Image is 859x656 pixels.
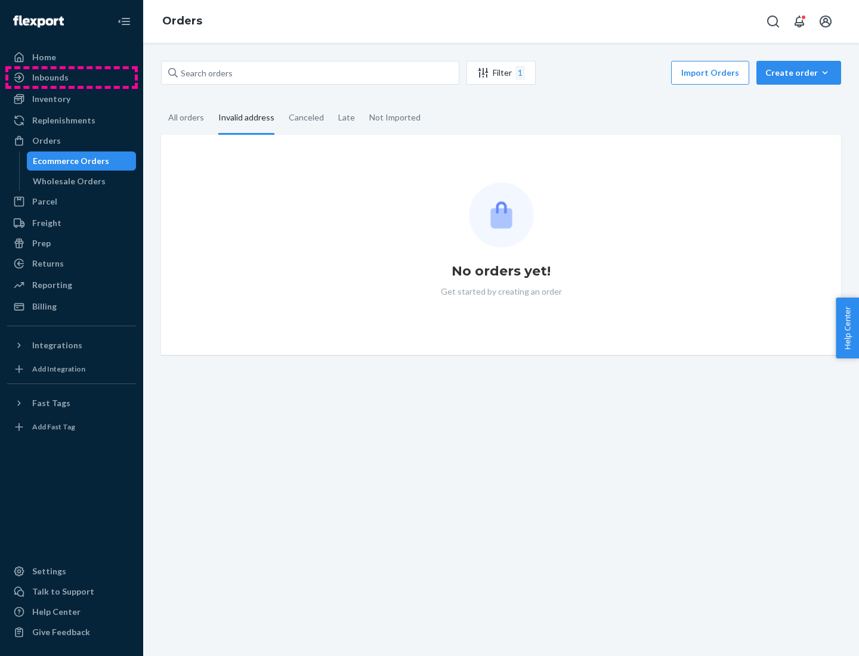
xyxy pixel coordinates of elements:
[836,298,859,358] button: Help Center
[369,102,421,133] div: Not Imported
[27,172,137,191] a: Wholesale Orders
[32,72,69,83] div: Inbounds
[7,192,136,211] a: Parcel
[7,254,136,273] a: Returns
[32,51,56,63] div: Home
[7,297,136,316] a: Billing
[32,115,95,126] div: Replenishments
[32,626,90,638] div: Give Feedback
[756,61,841,85] button: Create order
[7,602,136,621] a: Help Center
[441,286,562,298] p: Get started by creating an order
[467,66,535,80] div: Filter
[32,565,66,577] div: Settings
[7,68,136,87] a: Inbounds
[32,135,61,147] div: Orders
[27,151,137,171] a: Ecommerce Orders
[168,102,204,133] div: All orders
[13,16,64,27] img: Flexport logo
[814,10,838,33] button: Open account menu
[466,61,536,85] button: Filter
[452,262,551,281] h1: No orders yet!
[32,301,57,312] div: Billing
[32,279,72,291] div: Reporting
[7,623,136,642] button: Give Feedback
[33,175,106,187] div: Wholesale Orders
[32,364,85,374] div: Add Integration
[7,234,136,253] a: Prep
[7,336,136,355] button: Integrations
[7,582,136,601] a: Talk to Support
[153,4,212,39] ol: breadcrumbs
[7,213,136,233] a: Freight
[32,258,64,270] div: Returns
[32,237,51,249] div: Prep
[32,339,82,351] div: Integrations
[761,10,785,33] button: Open Search Box
[32,397,70,409] div: Fast Tags
[469,182,534,247] img: Empty list
[7,48,136,67] a: Home
[32,422,75,432] div: Add Fast Tag
[515,66,525,80] div: 1
[7,562,136,581] a: Settings
[32,93,70,105] div: Inventory
[32,586,94,598] div: Talk to Support
[7,276,136,295] a: Reporting
[671,61,749,85] button: Import Orders
[7,131,136,150] a: Orders
[32,217,61,229] div: Freight
[787,10,811,33] button: Open notifications
[7,89,136,109] a: Inventory
[7,111,136,130] a: Replenishments
[7,360,136,379] a: Add Integration
[765,67,832,79] div: Create order
[112,10,136,33] button: Close Navigation
[218,102,274,135] div: Invalid address
[33,155,109,167] div: Ecommerce Orders
[338,102,355,133] div: Late
[7,417,136,437] a: Add Fast Tag
[161,61,459,85] input: Search orders
[162,14,202,27] a: Orders
[7,394,136,413] button: Fast Tags
[32,196,57,208] div: Parcel
[32,606,81,618] div: Help Center
[289,102,324,133] div: Canceled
